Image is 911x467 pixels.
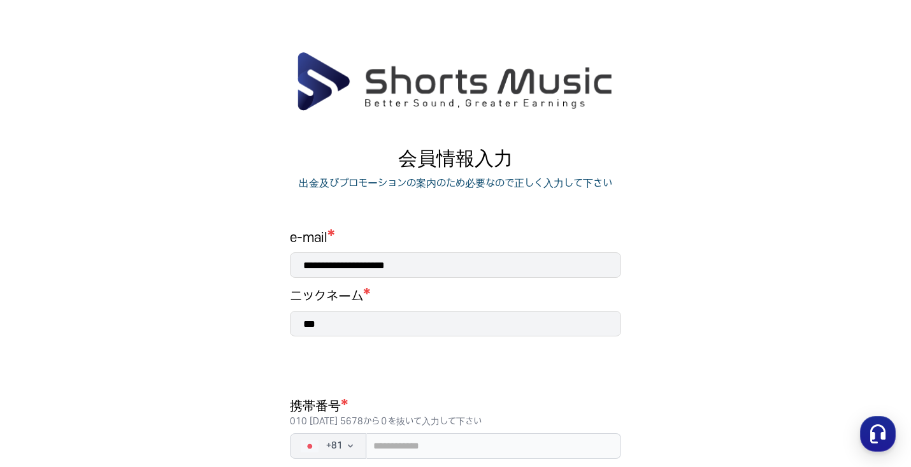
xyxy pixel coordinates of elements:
img: ShortsMusic [296,51,615,112]
p: 会員情報入力 [290,148,621,171]
p: 出金及びプロモーションの案内のため必要なので正しく入力して下さい [299,176,612,191]
span: + 81 [326,440,343,452]
h1: ニックネーム [290,288,363,306]
h1: 携帯番号 [290,398,621,428]
h1: e-mail [290,229,621,247]
p: 010 [DATE] 5678から０を抜いて入力して下さい [290,415,621,428]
